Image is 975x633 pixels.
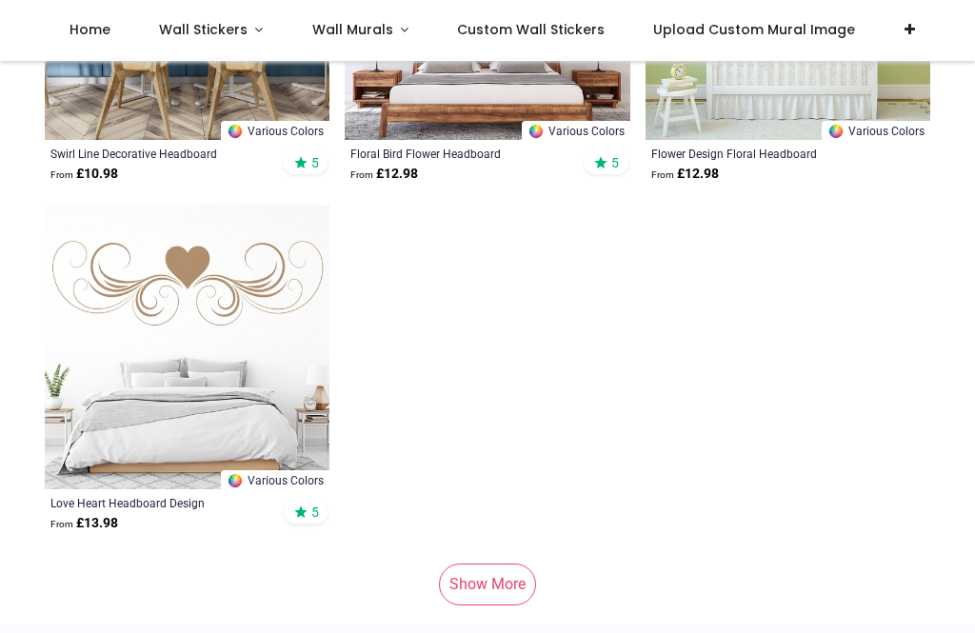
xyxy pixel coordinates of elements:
[159,20,248,39] span: Wall Stickers
[350,146,569,161] a: Floral Bird Flower Headboard
[70,20,110,39] span: Home
[822,121,930,140] a: Various Colors
[439,564,536,605] a: Show More
[651,165,719,184] strong: £ 12.98
[50,495,269,510] a: Love Heart Headboard Design
[50,519,73,529] span: From
[50,514,118,533] strong: £ 13.98
[350,165,418,184] strong: £ 12.98
[350,169,373,180] span: From
[611,154,619,171] span: 5
[651,146,870,161] a: Flower Design Floral Headboard
[227,123,244,140] img: Color Wheel
[312,20,393,39] span: Wall Murals
[651,169,674,180] span: From
[45,205,329,489] img: Love Heart Headboard Design Wall Sticker - Mod1
[527,123,545,140] img: Color Wheel
[827,123,845,140] img: Color Wheel
[50,146,269,161] a: Swirl Line Decorative Headboard
[221,121,329,140] a: Various Colors
[653,20,855,39] span: Upload Custom Mural Image
[50,169,73,180] span: From
[522,121,630,140] a: Various Colors
[50,165,118,184] strong: £ 10.98
[311,504,319,521] span: 5
[227,472,244,489] img: Color Wheel
[311,154,319,171] span: 5
[457,20,605,39] span: Custom Wall Stickers
[221,470,329,489] a: Various Colors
